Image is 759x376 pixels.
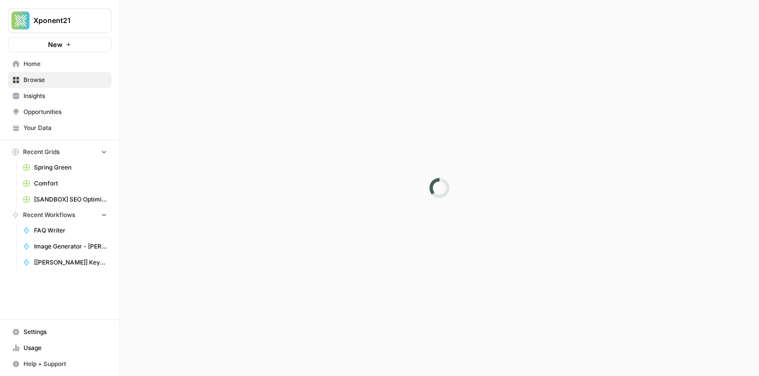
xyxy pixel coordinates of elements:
[23,91,107,100] span: Insights
[8,88,111,104] a: Insights
[8,8,111,33] button: Workspace: Xponent21
[34,242,107,251] span: Image Generator - [PERSON_NAME]
[34,179,107,188] span: Comfort
[8,104,111,120] a: Opportunities
[23,75,107,84] span: Browse
[34,226,107,235] span: FAQ Writer
[18,222,111,238] a: FAQ Writer
[11,11,29,29] img: Xponent21 Logo
[34,195,107,204] span: [SANDBOX] SEO Optimizations
[8,356,111,372] button: Help + Support
[23,123,107,132] span: Your Data
[8,56,111,72] a: Home
[34,163,107,172] span: Spring Green
[18,238,111,254] a: Image Generator - [PERSON_NAME]
[23,359,107,368] span: Help + Support
[23,107,107,116] span: Opportunities
[8,72,111,88] a: Browse
[8,207,111,222] button: Recent Workflows
[8,144,111,159] button: Recent Grids
[23,147,59,156] span: Recent Grids
[23,327,107,336] span: Settings
[8,37,111,52] button: New
[23,210,75,219] span: Recent Workflows
[34,258,107,267] span: [[PERSON_NAME]] Keyword Priority Report
[8,120,111,136] a: Your Data
[33,15,94,25] span: Xponent21
[18,175,111,191] a: Comfort
[23,343,107,352] span: Usage
[8,340,111,356] a: Usage
[23,59,107,68] span: Home
[18,254,111,270] a: [[PERSON_NAME]] Keyword Priority Report
[18,191,111,207] a: [SANDBOX] SEO Optimizations
[48,39,62,49] span: New
[8,324,111,340] a: Settings
[18,159,111,175] a: Spring Green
